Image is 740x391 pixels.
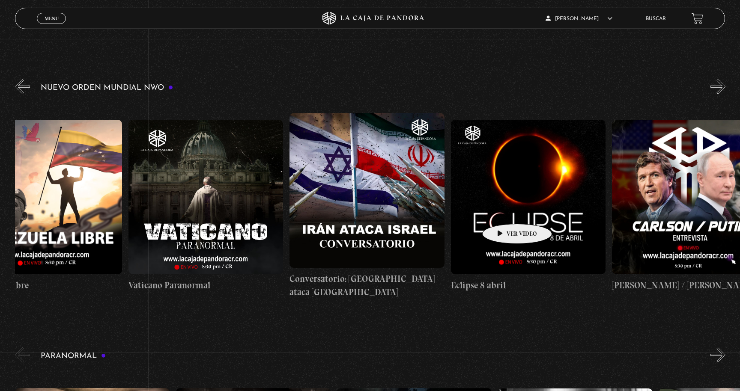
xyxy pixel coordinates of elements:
[451,101,606,311] a: Eclipse 8 abril
[128,101,283,311] a: Vaticano Paranormal
[451,278,606,292] h4: Eclipse 8 abril
[289,272,444,299] h4: Conversatorio: [GEOGRAPHIC_DATA] ataca [GEOGRAPHIC_DATA]
[692,13,703,24] a: View your shopping cart
[710,79,725,94] button: Next
[710,347,725,362] button: Next
[646,16,666,21] a: Buscar
[45,16,59,21] span: Menu
[41,352,106,360] h3: Paranormal
[15,79,30,94] button: Previous
[42,23,62,29] span: Cerrar
[41,84,173,92] h3: Nuevo Orden Mundial NWO
[128,278,283,292] h4: Vaticano Paranormal
[15,347,30,362] button: Previous
[289,101,444,311] a: Conversatorio: [GEOGRAPHIC_DATA] ataca [GEOGRAPHIC_DATA]
[546,16,612,21] span: [PERSON_NAME]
